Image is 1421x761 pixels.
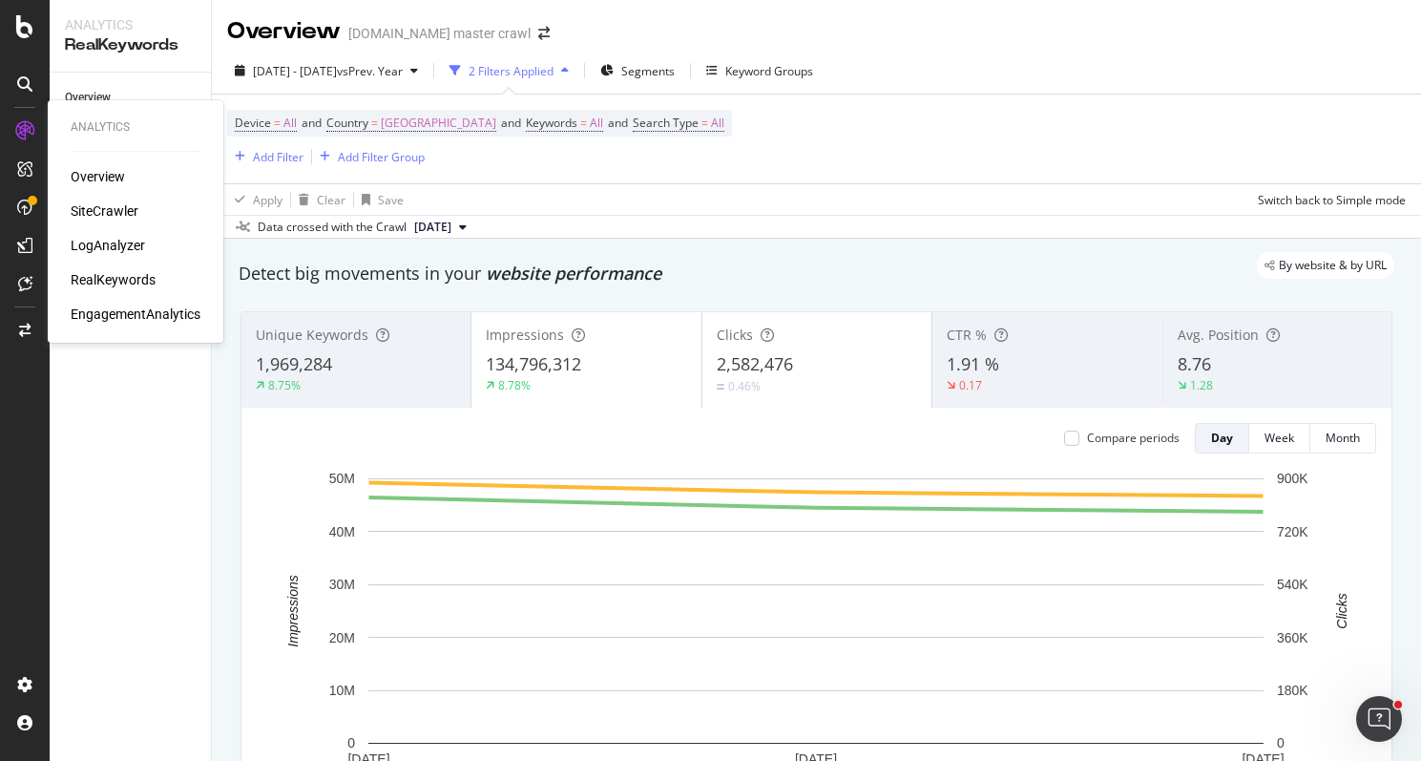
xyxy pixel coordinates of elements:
[338,149,425,165] div: Add Filter Group
[1356,696,1402,742] iframe: Intercom live chat
[381,110,496,137] span: [GEOGRAPHIC_DATA]
[1277,630,1308,645] text: 360K
[302,115,322,131] span: and
[947,352,999,375] span: 1.91 %
[291,184,345,215] button: Clear
[1277,735,1285,750] text: 0
[71,119,200,136] div: Analytics
[1277,524,1308,539] text: 720K
[1250,184,1406,215] button: Switch back to Simple mode
[1277,683,1308,698] text: 180K
[621,63,675,79] span: Segments
[1264,430,1294,446] div: Week
[1190,377,1213,393] div: 1.28
[235,115,271,131] span: Device
[326,115,368,131] span: Country
[312,145,425,168] button: Add Filter Group
[1326,430,1360,446] div: Month
[317,192,345,208] div: Clear
[728,378,761,394] div: 0.46%
[699,55,821,86] button: Keyword Groups
[608,115,628,131] span: and
[71,236,145,255] a: LogAnalyzer
[1178,352,1211,375] span: 8.76
[1211,430,1233,446] div: Day
[227,15,341,48] div: Overview
[469,63,554,79] div: 2 Filters Applied
[329,630,355,645] text: 20M
[1277,471,1308,486] text: 900K
[1334,593,1349,628] text: Clicks
[65,88,111,108] div: Overview
[253,192,282,208] div: Apply
[538,27,550,40] div: arrow-right-arrow-left
[501,115,521,131] span: and
[256,352,332,375] span: 1,969,284
[378,192,404,208] div: Save
[580,115,587,131] span: =
[717,352,793,375] span: 2,582,476
[725,63,813,79] div: Keyword Groups
[71,167,125,186] a: Overview
[947,326,987,344] span: CTR %
[65,15,196,34] div: Analytics
[283,110,297,137] span: All
[256,326,368,344] span: Unique Keywords
[329,683,355,698] text: 10M
[371,115,378,131] span: =
[285,575,301,646] text: Impressions
[1258,192,1406,208] div: Switch back to Simple mode
[1279,260,1387,271] span: By website & by URL
[348,24,531,43] div: [DOMAIN_NAME] master crawl
[268,377,301,393] div: 8.75%
[1249,423,1310,454] button: Week
[711,110,724,137] span: All
[1257,252,1394,279] div: legacy label
[498,377,531,393] div: 8.78%
[71,305,200,324] a: EngagementAnalytics
[407,216,474,239] button: [DATE]
[590,110,603,137] span: All
[717,384,724,390] img: Equal
[442,55,576,86] button: 2 Filters Applied
[329,471,355,486] text: 50M
[1277,577,1308,592] text: 540K
[329,577,355,592] text: 30M
[347,735,355,750] text: 0
[71,201,138,221] a: SiteCrawler
[227,55,426,86] button: [DATE] - [DATE]vsPrev. Year
[71,270,156,289] a: RealKeywords
[227,184,282,215] button: Apply
[253,149,303,165] div: Add Filter
[227,145,303,168] button: Add Filter
[633,115,699,131] span: Search Type
[354,184,404,215] button: Save
[337,63,403,79] span: vs Prev. Year
[1310,423,1376,454] button: Month
[1178,326,1259,344] span: Avg. Position
[486,352,581,375] span: 134,796,312
[414,219,451,236] span: 2025 Sep. 22nd
[258,219,407,236] div: Data crossed with the Crawl
[486,326,564,344] span: Impressions
[593,55,682,86] button: Segments
[65,34,196,56] div: RealKeywords
[717,326,753,344] span: Clicks
[959,377,982,393] div: 0.17
[526,115,577,131] span: Keywords
[701,115,708,131] span: =
[274,115,281,131] span: =
[65,88,198,108] a: Overview
[1195,423,1249,454] button: Day
[1087,430,1180,446] div: Compare periods
[253,63,337,79] span: [DATE] - [DATE]
[329,524,355,539] text: 40M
